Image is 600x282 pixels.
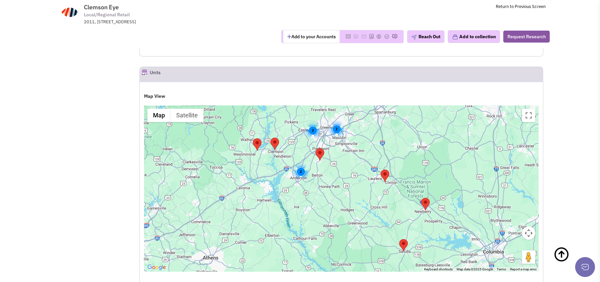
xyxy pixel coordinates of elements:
[150,67,161,81] h2: Units
[376,34,382,39] img: Please add to your accounts
[497,267,506,271] a: Terms (opens in new tab)
[316,148,324,161] div: Clemson Eye
[392,34,398,39] img: Please add to your accounts
[328,120,345,138] div: 2
[448,30,500,43] button: Add to collection
[353,34,359,39] img: Please add to your accounts
[496,4,546,9] a: Return to Previous Screen
[522,250,535,264] button: Drag Pegman onto the map to open Street View
[510,267,537,271] a: Report a map error
[84,19,257,25] div: 2011, [STREET_ADDRESS]
[84,3,119,11] span: Clemson Eye
[457,267,493,271] span: Map data ©2025 Google
[407,30,445,43] button: Reach Out
[381,170,389,182] div: Clemson Eye
[399,239,408,251] div: Clemson Eye
[522,109,535,122] button: Toggle fullscreen view
[146,263,168,272] a: Open this area in Google Maps (opens a new window)
[384,34,390,39] img: Please add to your accounts
[270,138,279,150] div: Clemson Eye
[361,34,367,39] img: Please add to your accounts
[304,122,322,139] div: 2
[412,35,417,40] img: plane.png
[452,34,458,40] img: icon-collection-lavender.png
[424,267,453,272] button: Keyboard shortcuts
[253,138,262,151] div: Clemson Eye
[292,163,310,180] div: 2
[421,198,430,210] div: Clemson Eye
[144,93,539,99] h4: Map View
[503,31,550,43] button: Request Research
[147,109,171,122] button: Show street map
[84,11,130,18] span: Local/Regional Retail
[522,226,535,240] button: Map camera controls
[146,263,168,272] img: Google
[283,30,340,43] button: Add to your Accounts
[171,109,203,122] button: Show satellite imagery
